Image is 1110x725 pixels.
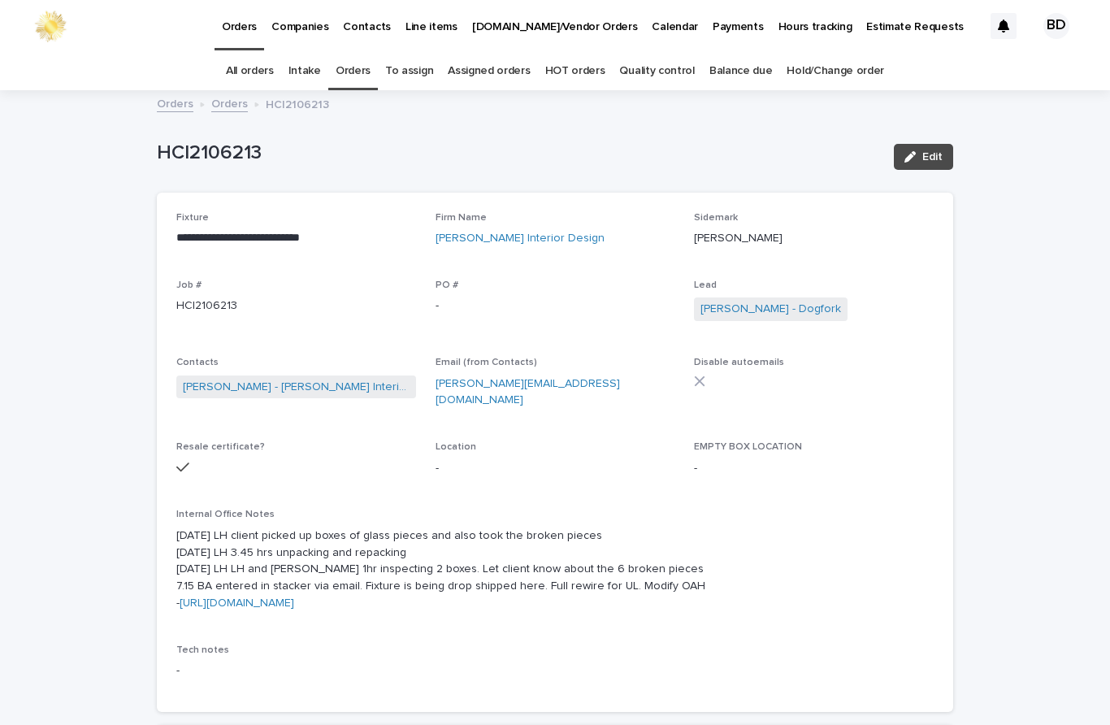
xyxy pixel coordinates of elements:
[436,213,487,223] span: Firm Name
[694,280,717,290] span: Lead
[436,378,620,406] a: [PERSON_NAME][EMAIL_ADDRESS][DOMAIN_NAME]
[694,230,934,247] p: [PERSON_NAME]
[894,144,953,170] button: Edit
[157,141,881,165] p: HCI2106213
[700,301,841,318] a: [PERSON_NAME] - Dogfork
[448,52,530,90] a: Assigned orders
[176,527,934,612] p: [DATE] LH client picked up boxes of glass pieces and also took the broken pieces [DATE] LH 3.45 h...
[436,358,537,367] span: Email (from Contacts)
[183,379,410,396] a: [PERSON_NAME] - [PERSON_NAME] Interior Design
[436,297,675,315] p: -
[385,52,433,90] a: To assign
[180,597,294,609] a: [URL][DOMAIN_NAME]
[176,442,265,452] span: Resale certificate?
[288,52,321,90] a: Intake
[709,52,773,90] a: Balance due
[33,10,68,42] img: 0ffKfDbyRa2Iv8hnaAqg
[176,358,219,367] span: Contacts
[1043,13,1069,39] div: BD
[176,662,934,679] p: -
[619,52,694,90] a: Quality control
[787,52,884,90] a: Hold/Change order
[694,460,934,477] p: -
[436,460,675,477] p: -
[336,52,371,90] a: Orders
[226,52,274,90] a: All orders
[176,510,275,519] span: Internal Office Notes
[176,280,202,290] span: Job #
[436,280,458,290] span: PO #
[545,52,605,90] a: HOT orders
[211,93,248,112] a: Orders
[176,297,416,315] p: HCI2106213
[922,151,943,163] span: Edit
[436,442,476,452] span: Location
[436,230,605,247] a: [PERSON_NAME] Interior Design
[176,645,229,655] span: Tech notes
[266,94,329,112] p: HCI2106213
[694,442,802,452] span: EMPTY BOX LOCATION
[176,213,209,223] span: Fixture
[694,213,738,223] span: Sidemark
[157,93,193,112] a: Orders
[694,358,784,367] span: Disable autoemails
